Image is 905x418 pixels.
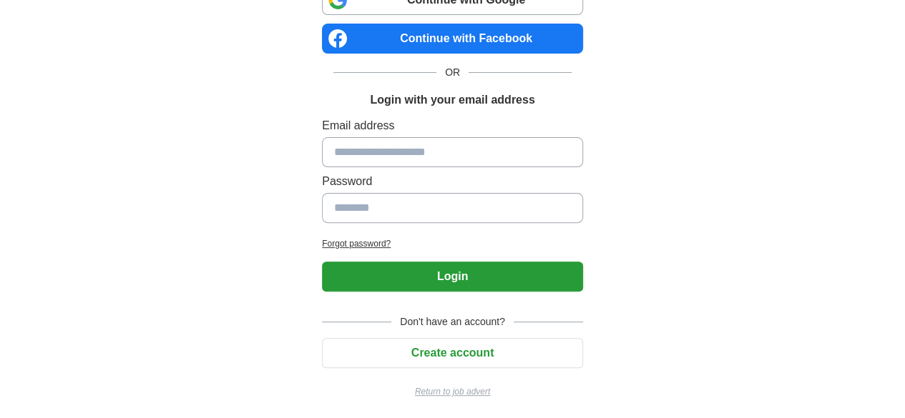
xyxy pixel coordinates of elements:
button: Create account [322,338,583,368]
a: Create account [322,347,583,359]
a: Forgot password? [322,237,583,250]
span: Don't have an account? [391,314,514,329]
span: OR [436,65,469,80]
a: Continue with Facebook [322,24,583,54]
button: Login [322,262,583,292]
h1: Login with your email address [370,91,534,109]
label: Password [322,173,583,190]
label: Email address [322,117,583,134]
a: Return to job advert [322,385,583,398]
